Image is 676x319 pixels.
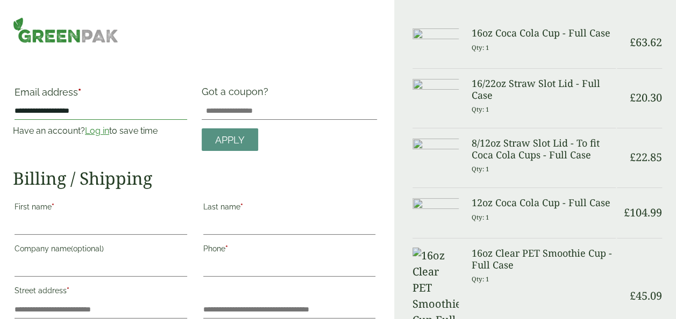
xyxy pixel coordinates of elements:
small: Qty: 1 [472,275,489,283]
small: Qty: 1 [472,44,489,52]
abbr: required [240,202,243,211]
small: Qty: 1 [472,213,489,221]
h3: 16/22oz Straw Slot Lid - Full Case [472,78,616,101]
span: £ [630,288,636,303]
span: £ [630,90,636,105]
a: Log in [85,126,109,136]
img: GreenPak Supplies [13,17,118,43]
h3: 12oz Coca Cola Cup - Full Case [472,197,616,209]
bdi: 63.62 [630,35,662,49]
h3: 16oz Coca Cola Cup - Full Case [472,27,616,39]
label: Got a coupon? [202,86,273,103]
label: Email address [15,88,187,103]
small: Qty: 1 [472,105,489,113]
label: First name [15,199,187,218]
span: £ [624,205,630,220]
h3: 16oz Clear PET Smoothie Cup - Full Case [472,248,616,271]
bdi: 104.99 [624,205,662,220]
small: Qty: 1 [472,165,489,173]
p: Have an account? to save time [13,125,189,137]
label: Street address [15,283,187,301]
abbr: required [52,202,54,211]
span: £ [630,35,636,49]
abbr: required [225,244,228,253]
span: (optional) [71,244,104,253]
span: Apply [215,134,245,146]
label: Phone [203,241,376,259]
h3: 8/12oz Straw Slot Lid - To fit Coca Cola Cups - Full Case [472,137,616,161]
span: £ [630,150,636,164]
bdi: 45.09 [630,288,662,303]
bdi: 22.85 [630,150,662,164]
a: Apply [202,128,258,151]
abbr: required [67,286,69,295]
label: Company name [15,241,187,259]
label: Last name [203,199,376,218]
h2: Billing / Shipping [13,168,377,189]
bdi: 20.30 [630,90,662,105]
abbr: required [78,86,81,98]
